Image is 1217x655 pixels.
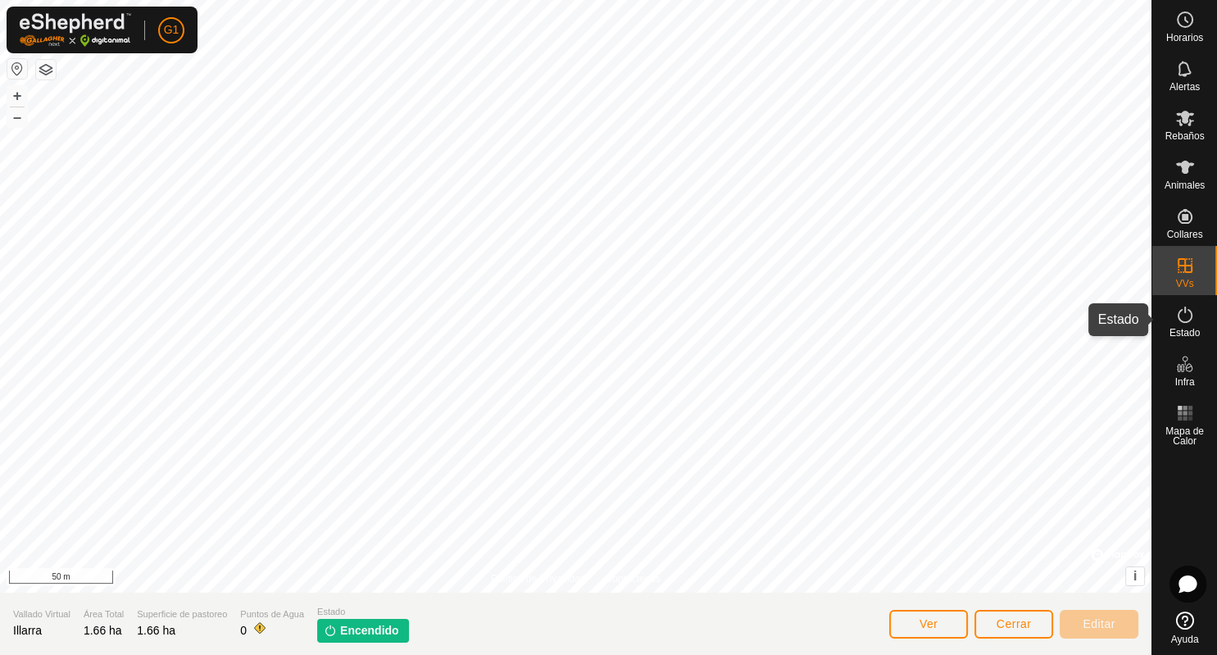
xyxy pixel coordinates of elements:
[1166,230,1202,239] span: Collares
[997,617,1032,630] span: Cerrar
[340,622,399,639] span: Encendido
[84,624,122,637] span: 1.66 ha
[606,571,661,586] a: Contáctenos
[240,607,304,621] span: Puntos de Agua
[1060,610,1138,639] button: Editar
[137,624,175,637] span: 1.66 ha
[1174,377,1194,387] span: Infra
[13,607,70,621] span: Vallado Virtual
[137,607,227,621] span: Superficie de pastoreo
[920,617,938,630] span: Ver
[240,624,247,637] span: 0
[36,60,56,80] button: Capas del Mapa
[7,107,27,127] button: –
[974,610,1053,639] button: Cerrar
[20,13,131,47] img: Logo Gallagher
[491,571,585,586] a: Política de Privacidad
[7,59,27,79] button: Restablecer Mapa
[324,624,337,637] img: encender
[1126,567,1144,585] button: i
[1156,426,1213,446] span: Mapa de Calor
[13,624,42,637] span: Illarra
[164,21,179,39] span: G1
[1165,180,1205,190] span: Animales
[1133,569,1137,583] span: i
[84,607,124,621] span: Área Total
[1165,131,1204,141] span: Rebaños
[1169,328,1200,338] span: Estado
[1169,82,1200,92] span: Alertas
[1175,279,1193,289] span: VVs
[1083,617,1115,630] span: Editar
[7,86,27,106] button: +
[1171,635,1199,644] span: Ayuda
[317,605,409,619] span: Estado
[1166,33,1203,43] span: Horarios
[889,610,968,639] button: Ver
[1152,605,1217,651] a: Ayuda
